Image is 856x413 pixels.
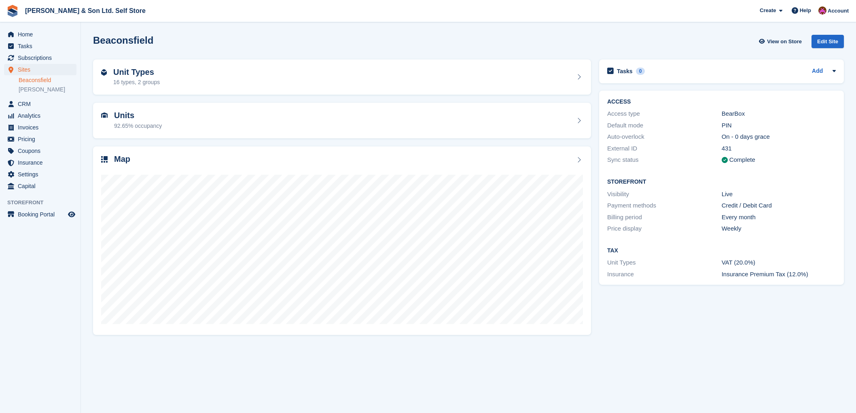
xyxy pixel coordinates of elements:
[18,52,66,64] span: Subscriptions
[722,213,836,222] div: Every month
[636,68,645,75] div: 0
[4,133,76,145] a: menu
[4,169,76,180] a: menu
[818,6,826,15] img: Kate Standish
[101,112,108,118] img: unit-icn-7be61d7bf1b0ce9d3e12c5938cc71ed9869f7b940bace4675aadf7bd6d80202e.svg
[19,86,76,93] a: [PERSON_NAME]
[828,7,849,15] span: Account
[607,270,722,279] div: Insurance
[18,157,66,168] span: Insurance
[113,78,160,87] div: 16 types, 2 groups
[607,179,836,185] h2: Storefront
[4,98,76,110] a: menu
[18,145,66,157] span: Coupons
[607,121,722,130] div: Default mode
[67,210,76,219] a: Preview store
[800,6,811,15] span: Help
[617,68,633,75] h2: Tasks
[101,156,108,163] img: map-icn-33ee37083ee616e46c38cad1a60f524a97daa1e2b2c8c0bc3eb3415660979fc1.svg
[812,67,823,76] a: Add
[18,64,66,75] span: Sites
[729,155,755,165] div: Complete
[18,209,66,220] span: Booking Portal
[18,133,66,145] span: Pricing
[4,180,76,192] a: menu
[607,248,836,254] h2: Tax
[607,109,722,119] div: Access type
[4,157,76,168] a: menu
[93,35,153,46] h2: Beaconsfield
[607,258,722,267] div: Unit Types
[4,29,76,40] a: menu
[18,40,66,52] span: Tasks
[607,213,722,222] div: Billing period
[607,190,722,199] div: Visibility
[812,35,844,51] a: Edit Site
[607,132,722,142] div: Auto-overlock
[4,145,76,157] a: menu
[722,144,836,153] div: 431
[4,52,76,64] a: menu
[758,35,805,48] a: View on Store
[722,224,836,233] div: Weekly
[607,99,836,105] h2: ACCESS
[760,6,776,15] span: Create
[22,4,149,17] a: [PERSON_NAME] & Son Ltd. Self Store
[18,180,66,192] span: Capital
[722,201,836,210] div: Credit / Debit Card
[607,155,722,165] div: Sync status
[607,224,722,233] div: Price display
[4,110,76,121] a: menu
[4,40,76,52] a: menu
[93,146,591,335] a: Map
[722,132,836,142] div: On - 0 days grace
[6,5,19,17] img: stora-icon-8386f47178a22dfd0bd8f6a31ec36ba5ce8667c1dd55bd0f319d3a0aa187defe.svg
[722,270,836,279] div: Insurance Premium Tax (12.0%)
[722,258,836,267] div: VAT (20.0%)
[93,103,591,138] a: Units 92.65% occupancy
[722,109,836,119] div: BearBox
[607,144,722,153] div: External ID
[722,121,836,130] div: PIN
[607,201,722,210] div: Payment methods
[812,35,844,48] div: Edit Site
[113,68,160,77] h2: Unit Types
[18,98,66,110] span: CRM
[18,110,66,121] span: Analytics
[18,169,66,180] span: Settings
[93,59,591,95] a: Unit Types 16 types, 2 groups
[4,209,76,220] a: menu
[18,122,66,133] span: Invoices
[4,122,76,133] a: menu
[4,64,76,75] a: menu
[18,29,66,40] span: Home
[114,155,130,164] h2: Map
[19,76,76,84] a: Beaconsfield
[101,69,107,76] img: unit-type-icn-2b2737a686de81e16bb02015468b77c625bbabd49415b5ef34ead5e3b44a266d.svg
[7,199,81,207] span: Storefront
[722,190,836,199] div: Live
[114,111,162,120] h2: Units
[114,122,162,130] div: 92.65% occupancy
[767,38,802,46] span: View on Store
